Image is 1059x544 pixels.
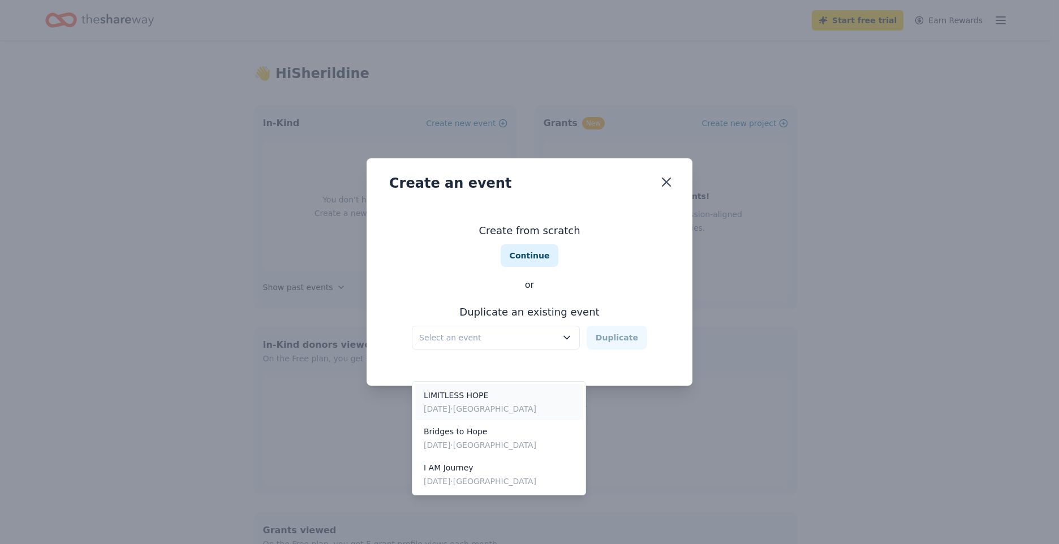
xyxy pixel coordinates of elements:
div: Bridges to Hope [424,425,536,438]
div: Select an event [412,381,586,495]
div: [DATE] · [GEOGRAPHIC_DATA] [424,474,536,488]
div: LIMITLESS HOPE [424,388,536,402]
div: I AM Journey [424,461,536,474]
span: Select an event [419,331,557,344]
div: [DATE] · [GEOGRAPHIC_DATA] [424,438,536,452]
button: Select an event [412,326,580,349]
div: [DATE] · [GEOGRAPHIC_DATA] [424,402,536,416]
